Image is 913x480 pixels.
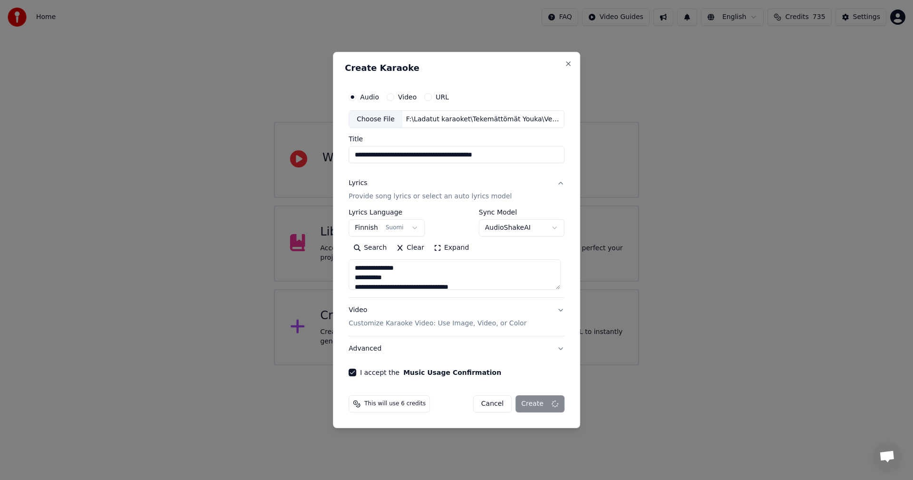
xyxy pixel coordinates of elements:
[364,400,426,408] span: This will use 6 credits
[349,209,564,298] div: LyricsProvide song lyrics or select an auto lyrics model
[403,369,501,376] button: I accept the
[349,111,402,128] div: Choose File
[429,241,474,256] button: Expand
[349,179,367,188] div: Lyrics
[349,241,391,256] button: Search
[345,64,568,72] h2: Create Karaoke
[391,241,429,256] button: Clear
[349,192,512,202] p: Provide song lyrics or select an auto lyrics model
[349,209,425,216] label: Lyrics Language
[349,298,564,336] button: VideoCustomize Karaoke Video: Use Image, Video, or Color
[402,115,564,124] div: F:\Ladatut karaoket\Tekemättömät Youka\Vesterinen yhtyeineen parhaat\Taivas on rikki portailla Ve...
[349,336,564,361] button: Advanced
[398,94,417,100] label: Video
[360,369,501,376] label: I accept the
[349,319,526,328] p: Customize Karaoke Video: Use Image, Video, or Color
[479,209,564,216] label: Sync Model
[349,171,564,209] button: LyricsProvide song lyrics or select an auto lyrics model
[349,136,564,143] label: Title
[473,395,512,412] button: Cancel
[360,94,379,100] label: Audio
[436,94,449,100] label: URL
[349,306,526,329] div: Video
